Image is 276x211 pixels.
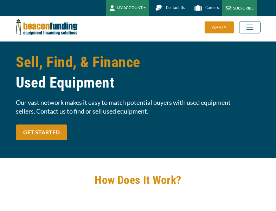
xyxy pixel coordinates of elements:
[16,98,261,116] span: Our vast network makes it easy to match potential buyers with used equipment sellers. Contact us ...
[205,21,239,33] a: APPLY
[16,172,261,188] h2: How Does It Work?
[239,21,261,33] button: Toggle navigation
[205,5,219,10] span: Careers
[16,124,67,140] a: GET STARTED
[205,21,234,33] div: APPLY
[166,5,185,10] span: Contact Us
[16,16,78,39] img: Beacon Funding Corporation logo
[16,72,261,93] span: Used Equipment
[149,2,188,14] a: Contact Us
[192,2,204,14] img: Beacon Funding Careers
[188,2,222,14] a: Careers
[16,52,261,93] h1: Sell, Find, & Finance
[153,2,165,14] img: Beacon Funding chat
